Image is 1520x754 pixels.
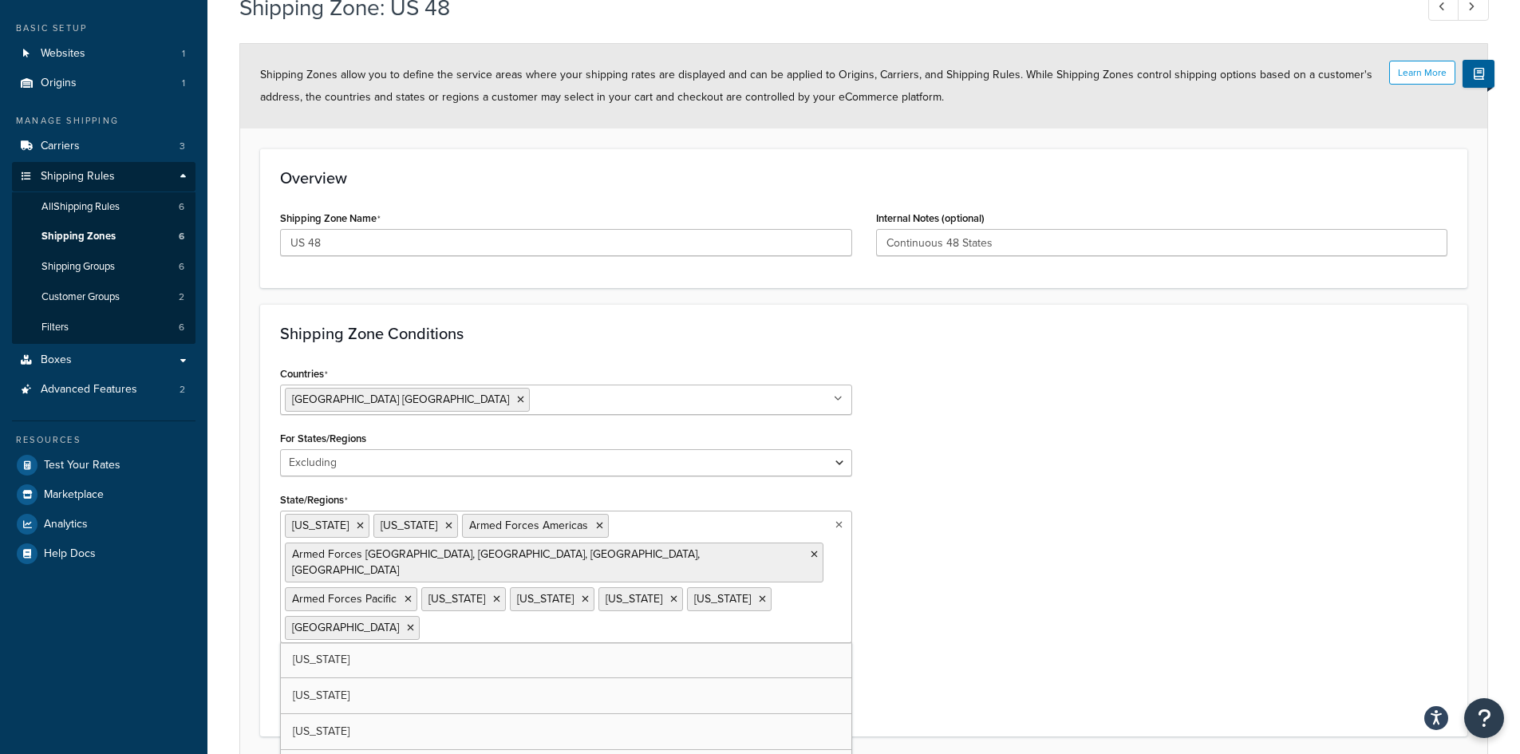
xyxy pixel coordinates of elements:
[280,212,381,225] label: Shipping Zone Name
[12,222,195,251] a: Shipping Zones6
[41,77,77,90] span: Origins
[12,114,195,128] div: Manage Shipping
[41,353,72,367] span: Boxes
[12,313,195,342] li: Filters
[41,170,115,184] span: Shipping Rules
[293,651,349,668] span: [US_STATE]
[12,510,195,539] a: Analytics
[281,714,851,749] a: [US_STATE]
[606,590,662,607] span: [US_STATE]
[44,459,120,472] span: Test Your Rates
[179,260,184,274] span: 6
[41,260,115,274] span: Shipping Groups
[1389,61,1455,85] button: Learn More
[280,494,348,507] label: State/Regions
[12,69,195,98] li: Origins
[12,375,195,405] li: Advanced Features
[1464,698,1504,738] button: Open Resource Center
[292,590,397,607] span: Armed Forces Pacific
[12,282,195,312] li: Customer Groups
[12,39,195,69] li: Websites
[12,433,195,447] div: Resources
[292,391,509,408] span: [GEOGRAPHIC_DATA] [GEOGRAPHIC_DATA]
[517,590,574,607] span: [US_STATE]
[41,200,120,214] span: All Shipping Rules
[12,162,195,344] li: Shipping Rules
[469,517,588,534] span: Armed Forces Americas
[12,451,195,480] a: Test Your Rates
[293,687,349,704] span: [US_STATE]
[12,252,195,282] li: Shipping Groups
[12,345,195,375] a: Boxes
[280,169,1447,187] h3: Overview
[41,290,120,304] span: Customer Groups
[41,230,116,243] span: Shipping Zones
[180,140,185,153] span: 3
[428,590,485,607] span: [US_STATE]
[876,212,985,224] label: Internal Notes (optional)
[12,313,195,342] a: Filters6
[12,69,195,98] a: Origins1
[182,77,185,90] span: 1
[12,539,195,568] a: Help Docs
[12,222,195,251] li: Shipping Zones
[694,590,751,607] span: [US_STATE]
[12,22,195,35] div: Basic Setup
[280,432,366,444] label: For States/Regions
[41,140,80,153] span: Carriers
[179,290,184,304] span: 2
[292,517,349,534] span: [US_STATE]
[293,723,349,740] span: [US_STATE]
[182,47,185,61] span: 1
[180,383,185,397] span: 2
[1463,60,1494,88] button: Show Help Docs
[179,230,184,243] span: 6
[281,678,851,713] a: [US_STATE]
[44,547,96,561] span: Help Docs
[12,375,195,405] a: Advanced Features2
[292,619,399,636] span: [GEOGRAPHIC_DATA]
[381,517,437,534] span: [US_STATE]
[281,642,851,677] a: [US_STATE]
[44,518,88,531] span: Analytics
[12,252,195,282] a: Shipping Groups6
[12,39,195,69] a: Websites1
[41,383,137,397] span: Advanced Features
[292,546,700,578] span: Armed Forces [GEOGRAPHIC_DATA], [GEOGRAPHIC_DATA], [GEOGRAPHIC_DATA], [GEOGRAPHIC_DATA]
[280,325,1447,342] h3: Shipping Zone Conditions
[12,162,195,191] a: Shipping Rules
[12,132,195,161] li: Carriers
[280,368,328,381] label: Countries
[41,321,69,334] span: Filters
[12,282,195,312] a: Customer Groups2
[44,488,104,502] span: Marketplace
[12,480,195,509] a: Marketplace
[260,66,1372,105] span: Shipping Zones allow you to define the service areas where your shipping rates are displayed and ...
[41,47,85,61] span: Websites
[179,200,184,214] span: 6
[179,321,184,334] span: 6
[12,192,195,222] a: AllShipping Rules6
[12,132,195,161] a: Carriers3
